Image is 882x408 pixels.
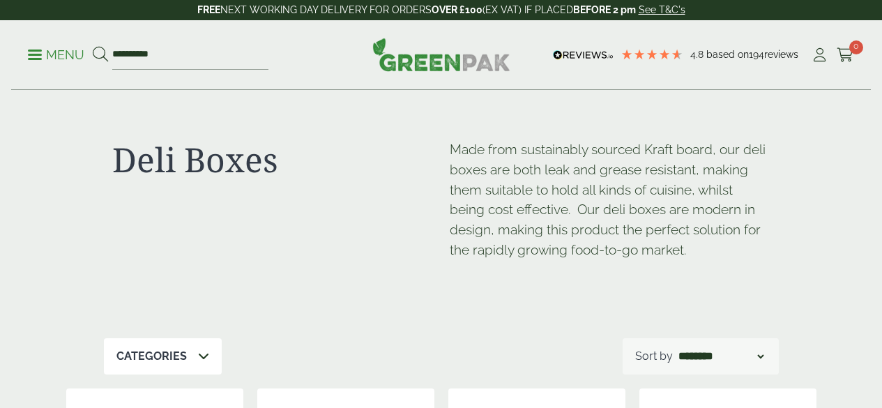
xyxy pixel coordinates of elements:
strong: FREE [197,4,220,15]
i: Cart [837,48,854,62]
p: Sort by [635,348,673,365]
p: Categories [116,348,187,365]
span: Based on [706,49,749,60]
img: REVIEWS.io [553,50,614,60]
p: Made from sustainably sourced Kraft board, our deli boxes are both leak and grease resistant, mak... [450,139,770,260]
strong: OVER £100 [432,4,482,15]
strong: BEFORE 2 pm [573,4,636,15]
a: Menu [28,47,84,61]
select: Shop order [676,348,766,365]
p: Menu [28,47,84,63]
span: 194 [749,49,764,60]
i: My Account [811,48,828,62]
div: 4.78 Stars [621,48,683,61]
a: 0 [837,45,854,66]
span: reviews [764,49,798,60]
a: See T&C's [639,4,685,15]
h1: Deli Boxes [112,139,433,180]
span: 0 [849,40,863,54]
span: 4.8 [690,49,706,60]
img: GreenPak Supplies [372,38,510,71]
